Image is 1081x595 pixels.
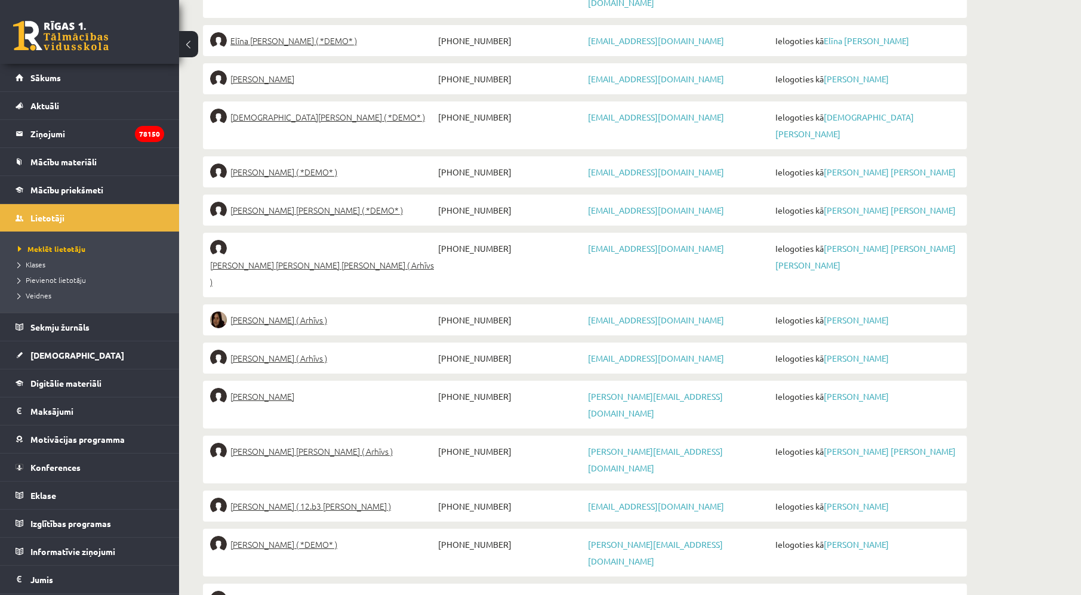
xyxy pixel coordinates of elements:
span: Ielogoties kā [772,164,960,180]
span: [PHONE_NUMBER] [435,443,585,460]
a: [EMAIL_ADDRESS][DOMAIN_NAME] [588,35,724,46]
a: [PERSON_NAME] [824,73,889,84]
span: Mācību materiāli [30,156,97,167]
a: Sākums [16,64,164,91]
span: Aktuāli [30,100,59,111]
a: Jumis [16,566,164,593]
span: [PERSON_NAME] ( *DEMO* ) [230,536,337,553]
a: [PERSON_NAME] [PERSON_NAME] ( Arhīvs ) [210,443,435,460]
span: [PHONE_NUMBER] [435,536,585,553]
span: [PERSON_NAME] ( Arhīvs ) [230,350,327,366]
a: [EMAIL_ADDRESS][DOMAIN_NAME] [588,243,724,254]
a: Rīgas 1. Tālmācības vidusskola [13,21,109,51]
a: [PERSON_NAME] [210,70,435,87]
a: Maksājumi [16,397,164,425]
a: Mācību priekšmeti [16,176,164,204]
a: [PERSON_NAME][EMAIL_ADDRESS][DOMAIN_NAME] [588,391,723,418]
span: Ielogoties kā [772,498,960,514]
a: [PERSON_NAME] [PERSON_NAME] [PERSON_NAME] ( Arhīvs ) [210,240,435,290]
a: [PERSON_NAME] [210,388,435,405]
a: Klases [18,259,167,270]
span: [PERSON_NAME] [PERSON_NAME] ( *DEMO* ) [230,202,403,218]
span: [PERSON_NAME] [230,70,294,87]
span: [DEMOGRAPHIC_DATA] [30,350,124,360]
a: Elīna [PERSON_NAME] [824,35,909,46]
a: [PERSON_NAME] [824,501,889,511]
a: [EMAIL_ADDRESS][DOMAIN_NAME] [588,112,724,122]
a: Pievienot lietotāju [18,275,167,285]
a: Elīna [PERSON_NAME] ( *DEMO* ) [210,32,435,49]
span: Ielogoties kā [772,350,960,366]
img: Krista Kristiāna Dumbre [210,109,227,125]
img: Elīna Jolanta Bunce [210,32,227,49]
span: [PHONE_NUMBER] [435,32,585,49]
span: Ielogoties kā [772,536,960,553]
span: [PHONE_NUMBER] [435,202,585,218]
a: Izglītības programas [16,510,164,537]
a: Mācību materiāli [16,148,164,175]
span: [PHONE_NUMBER] [435,109,585,125]
span: Sekmju žurnāls [30,322,90,332]
span: [PHONE_NUMBER] [435,70,585,87]
a: Eklase [16,482,164,509]
img: Jānis Štībelis [210,498,227,514]
span: Mācību priekšmeti [30,184,103,195]
a: Informatīvie ziņojumi [16,538,164,565]
a: [PERSON_NAME] ( *DEMO* ) [210,536,435,553]
span: Ielogoties kā [772,32,960,49]
span: Eklase [30,490,56,501]
a: [PERSON_NAME][EMAIL_ADDRESS][DOMAIN_NAME] [588,539,723,566]
span: Jumis [30,574,53,585]
a: [PERSON_NAME] ( Arhīvs ) [210,350,435,366]
span: Klases [18,260,45,269]
a: [PERSON_NAME] [PERSON_NAME] [824,205,956,215]
a: Digitālie materiāli [16,369,164,397]
span: Informatīvie ziņojumi [30,546,115,557]
a: Sekmju žurnāls [16,313,164,341]
img: Ramona Beāte Kārkliņa [210,240,227,257]
a: [PERSON_NAME][EMAIL_ADDRESS][DOMAIN_NAME] [588,446,723,473]
img: Roberts Robijs Fārenhorsts [210,164,227,180]
a: [EMAIL_ADDRESS][DOMAIN_NAME] [588,315,724,325]
span: [PERSON_NAME] [PERSON_NAME] [PERSON_NAME] ( Arhīvs ) [210,257,435,290]
span: [PHONE_NUMBER] [435,312,585,328]
span: Pievienot lietotāju [18,275,86,285]
a: [EMAIL_ADDRESS][DOMAIN_NAME] [588,501,724,511]
span: Digitālie materiāli [30,378,101,389]
span: Konferences [30,462,81,473]
span: [PERSON_NAME] ( 12.b3 [PERSON_NAME] ) [230,498,391,514]
a: [PERSON_NAME] ( *DEMO* ) [210,164,435,180]
a: [EMAIL_ADDRESS][DOMAIN_NAME] [588,167,724,177]
span: Ielogoties kā [772,388,960,405]
img: Kristofers Bruno Fišers [210,202,227,218]
a: [DEMOGRAPHIC_DATA][PERSON_NAME] ( *DEMO* ) [210,109,435,125]
a: [DEMOGRAPHIC_DATA] [16,341,164,369]
img: Velta Daņiļeviča [210,70,227,87]
img: Amanda Leigute [210,350,227,366]
span: Sākums [30,72,61,83]
i: 78150 [135,126,164,142]
img: Katrīna Melānija Kļaviņa [210,312,227,328]
a: [PERSON_NAME] ( Arhīvs ) [210,312,435,328]
a: [DEMOGRAPHIC_DATA][PERSON_NAME] [775,112,914,139]
span: Ielogoties kā [772,202,960,218]
img: Dmitrijs Petrins [210,388,227,405]
span: Motivācijas programma [30,434,125,445]
a: [PERSON_NAME] [824,315,889,325]
a: Veidnes [18,290,167,301]
span: Ielogoties kā [772,70,960,87]
span: [PHONE_NUMBER] [435,240,585,257]
span: Izglītības programas [30,518,111,529]
a: [EMAIL_ADDRESS][DOMAIN_NAME] [588,73,724,84]
span: Ielogoties kā [772,443,960,460]
a: Motivācijas programma [16,426,164,453]
span: Elīna [PERSON_NAME] ( *DEMO* ) [230,32,357,49]
span: Ielogoties kā [772,109,960,142]
a: [PERSON_NAME] ( 12.b3 [PERSON_NAME] ) [210,498,435,514]
span: [PERSON_NAME] ( *DEMO* ) [230,164,337,180]
a: [PERSON_NAME] [PERSON_NAME] ( *DEMO* ) [210,202,435,218]
span: [PHONE_NUMBER] [435,350,585,366]
img: Amanda Ance Tarvāne [210,536,227,553]
a: [PERSON_NAME] [PERSON_NAME] [PERSON_NAME] [775,243,956,270]
a: Lietotāji [16,204,164,232]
